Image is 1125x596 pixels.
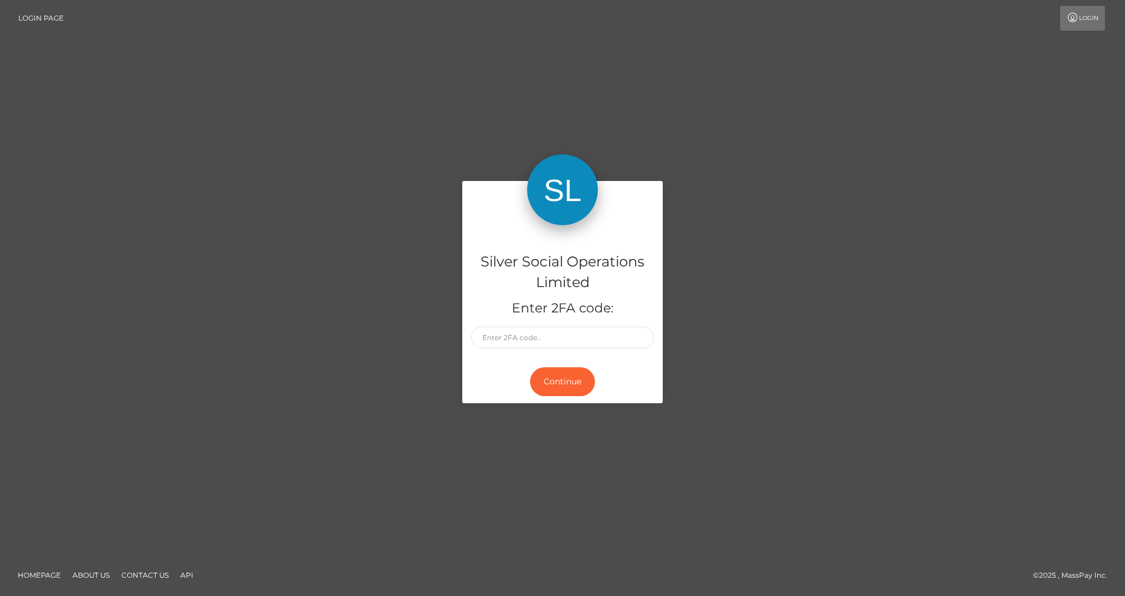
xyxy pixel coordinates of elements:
[471,299,654,318] h5: Enter 2FA code:
[176,566,198,584] a: API
[527,154,598,225] img: Silver Social Operations Limited
[117,566,173,584] a: Contact Us
[18,6,64,31] a: Login Page
[1033,569,1116,582] div: © 2025 , MassPay Inc.
[1060,6,1105,31] a: Login
[471,252,654,293] h4: Silver Social Operations Limited
[68,566,114,584] a: About Us
[471,327,654,348] input: Enter 2FA code..
[13,566,65,584] a: Homepage
[530,367,595,396] button: Continue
